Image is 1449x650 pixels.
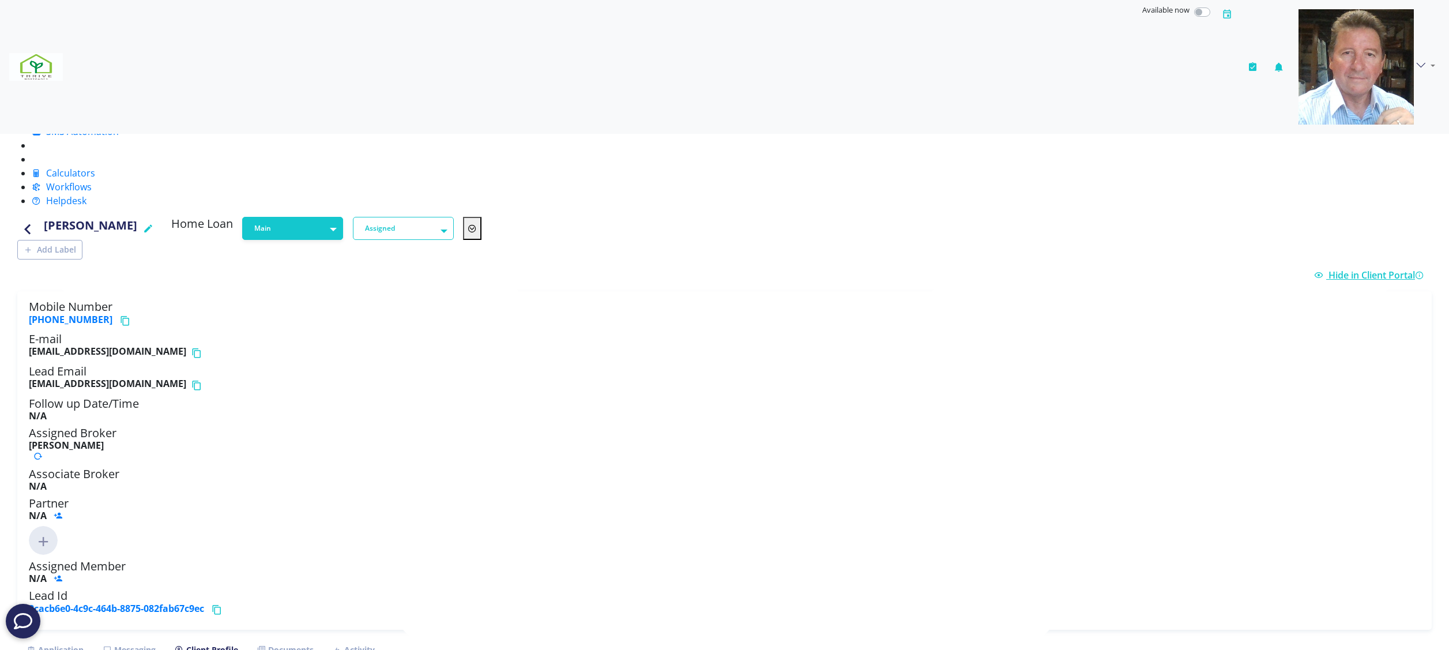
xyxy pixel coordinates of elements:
span: Helpdesk [46,194,86,207]
img: 7ef6f553-fa6a-4c30-bc82-24974be04ac6-637908507574932421.png [9,53,63,81]
a: SMS Automation [32,125,119,138]
b: [PERSON_NAME] [29,439,104,452]
button: Add Label [17,240,82,260]
h5: Assigned Broker [29,426,1420,462]
button: Main [242,217,343,240]
a: [PHONE_NUMBER] [29,313,112,326]
b: N/A [29,572,47,585]
a: 2cacb6e0-4c9c-464b-8875-082fab67c9ec [29,602,204,615]
button: Assigned [353,217,454,240]
span: Workflows [46,181,92,193]
a: Workflows [32,181,92,193]
h4: [PERSON_NAME] [44,217,137,240]
b: [EMAIL_ADDRESS][DOMAIN_NAME] [29,378,186,392]
button: Copy email [191,378,206,392]
span: Hide in Client Portal [1328,269,1427,281]
h5: Mobile Number [29,300,1420,328]
h5: E-mail [29,332,1420,360]
h5: Home Loan [171,217,233,235]
a: Hide in Client Portal [1314,269,1427,281]
span: Follow up Date/Time [29,396,139,411]
img: 05ee49a5-7a20-4666-9e8c-f1b57a6951a1-637908577730117354.png [1299,9,1414,125]
b: N/A [29,509,47,522]
span: Available now [1142,5,1190,15]
img: Click to add new member [29,526,58,555]
h5: Assigned Member [29,559,1420,584]
button: Copy lead id [211,603,227,617]
h5: Lead Id [29,589,1420,617]
button: Copy email [191,346,206,360]
a: Calculators [32,167,95,179]
button: Copy phone [119,314,135,328]
b: N/A [29,480,47,493]
h5: Lead Email [29,365,1420,392]
h5: Associate Broker [29,467,1420,492]
h5: Partner [29,497,1420,521]
b: N/A [29,409,47,422]
b: [EMAIL_ADDRESS][DOMAIN_NAME] [29,346,186,360]
span: Calculators [46,167,95,179]
a: Helpdesk [32,194,86,207]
